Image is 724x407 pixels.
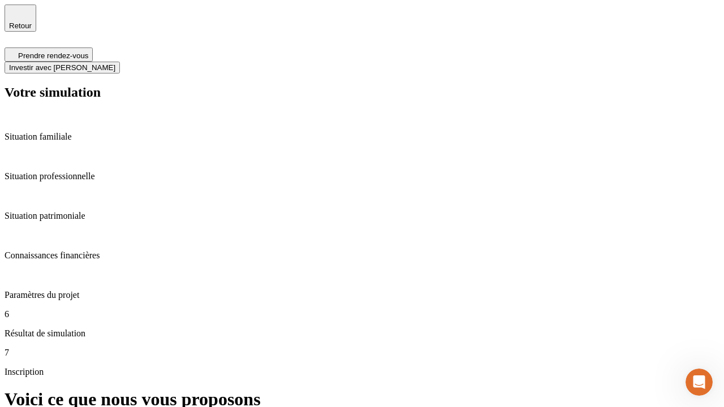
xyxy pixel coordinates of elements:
[5,367,719,377] p: Inscription
[686,369,713,396] iframe: Intercom live chat
[5,290,719,300] p: Paramètres du projet
[5,132,719,142] p: Situation familiale
[9,21,32,30] span: Retour
[18,51,88,60] span: Prendre rendez-vous
[5,309,719,319] p: 6
[9,63,115,72] span: Investir avec [PERSON_NAME]
[5,5,36,32] button: Retour
[5,62,120,73] button: Investir avec [PERSON_NAME]
[5,171,719,181] p: Situation professionnelle
[5,47,93,62] button: Prendre rendez-vous
[5,250,719,261] p: Connaissances financières
[5,211,719,221] p: Situation patrimoniale
[5,85,719,100] h2: Votre simulation
[5,328,719,339] p: Résultat de simulation
[5,348,719,358] p: 7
